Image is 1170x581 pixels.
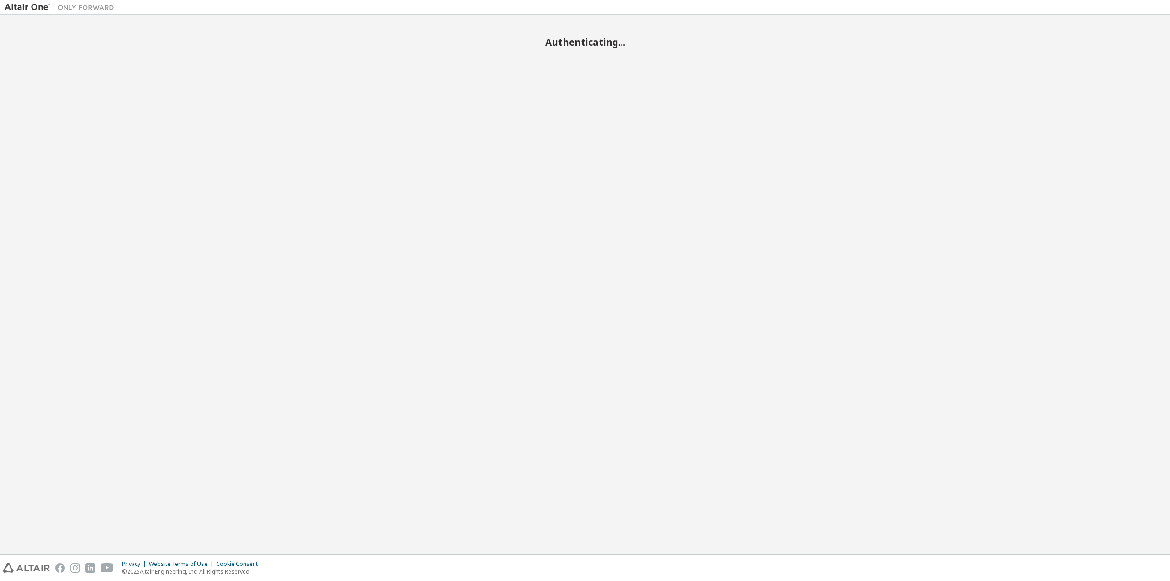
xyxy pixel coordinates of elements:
div: Website Terms of Use [149,560,216,568]
div: Cookie Consent [216,560,263,568]
img: facebook.svg [55,563,65,573]
img: linkedin.svg [85,563,95,573]
img: youtube.svg [101,563,114,573]
img: Altair One [5,3,119,12]
div: Privacy [122,560,149,568]
p: © 2025 Altair Engineering, Inc. All Rights Reserved. [122,568,263,576]
h2: Authenticating... [5,36,1165,48]
img: instagram.svg [70,563,80,573]
img: altair_logo.svg [3,563,50,573]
